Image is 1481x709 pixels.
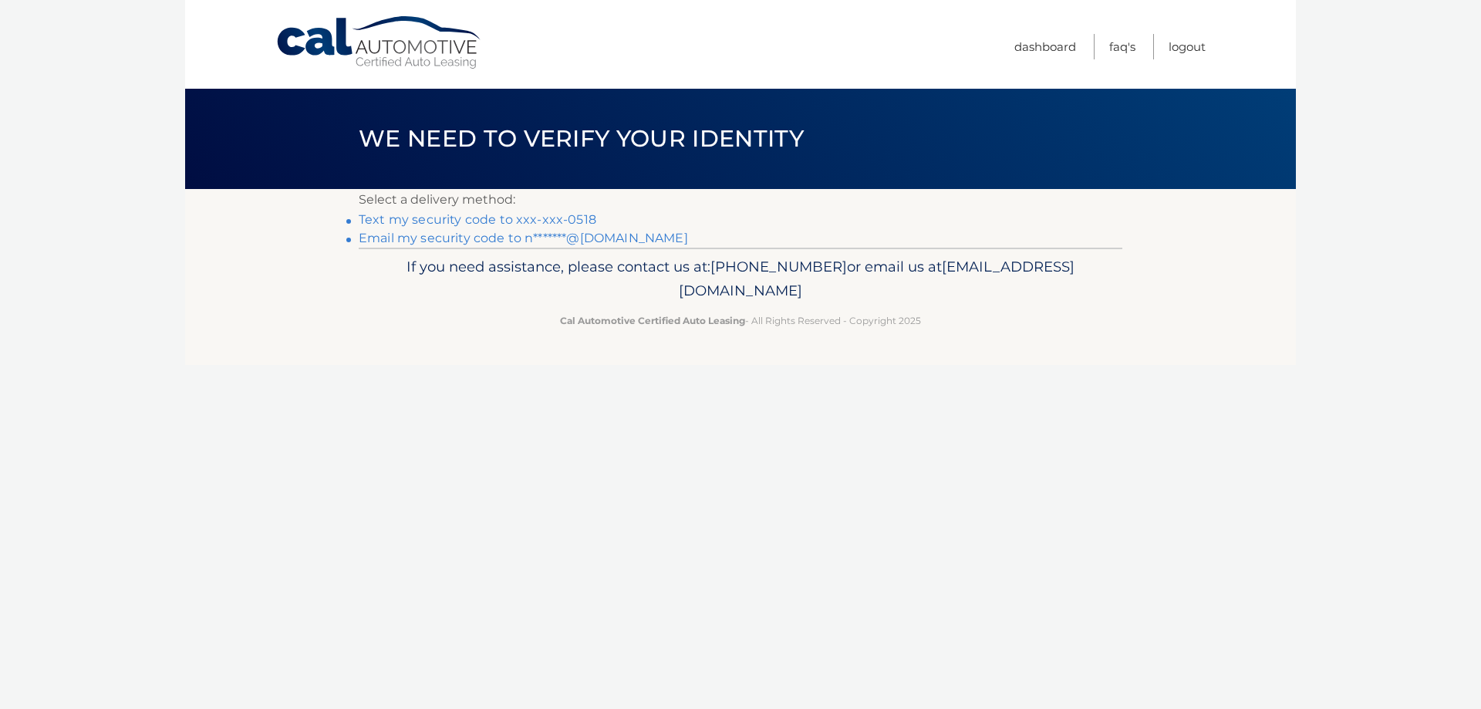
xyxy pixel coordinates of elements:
p: Select a delivery method: [359,189,1122,211]
a: Dashboard [1014,34,1076,59]
a: Email my security code to n*******@[DOMAIN_NAME] [359,231,688,245]
a: FAQ's [1109,34,1135,59]
span: [PHONE_NUMBER] [710,258,847,275]
a: Text my security code to xxx-xxx-0518 [359,212,596,227]
span: We need to verify your identity [359,124,804,153]
a: Logout [1169,34,1206,59]
p: - All Rights Reserved - Copyright 2025 [369,312,1112,329]
p: If you need assistance, please contact us at: or email us at [369,255,1112,304]
a: Cal Automotive [275,15,484,70]
strong: Cal Automotive Certified Auto Leasing [560,315,745,326]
